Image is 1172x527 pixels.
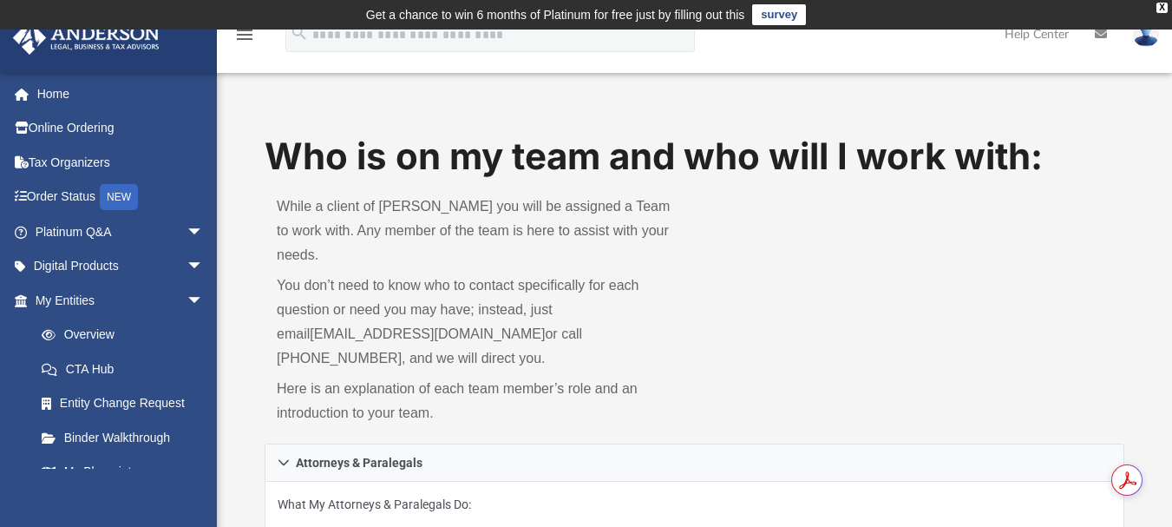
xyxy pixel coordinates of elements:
a: Digital Productsarrow_drop_down [12,249,230,284]
a: survey [752,4,806,25]
p: You don’t need to know who to contact specifically for each question or need you may have; instea... [277,273,682,371]
i: search [290,23,309,43]
i: menu [234,24,255,45]
p: While a client of [PERSON_NAME] you will be assigned a Team to work with. Any member of the team ... [277,194,682,267]
span: arrow_drop_down [187,283,221,319]
a: Tax Organizers [12,145,230,180]
a: Attorneys & Paralegals [265,444,1124,482]
h1: Who is on my team and who will I work with: [265,131,1124,182]
a: Order StatusNEW [12,180,230,215]
a: Platinum Q&Aarrow_drop_down [12,214,230,249]
img: User Pic [1133,22,1159,47]
p: Here is an explanation of each team member’s role and an introduction to your team. [277,377,682,425]
div: Get a chance to win 6 months of Platinum for free just by filling out this [366,4,745,25]
a: My Blueprint [24,455,221,490]
a: CTA Hub [24,352,230,386]
div: close [1156,3,1168,13]
a: Entity Change Request [24,386,230,421]
div: NEW [100,184,138,210]
img: Anderson Advisors Platinum Portal [8,21,165,55]
a: menu [234,33,255,45]
a: Home [12,76,230,111]
span: arrow_drop_down [187,249,221,285]
span: arrow_drop_down [187,214,221,250]
a: Binder Walkthrough [24,420,230,455]
a: Overview [24,318,230,352]
span: Attorneys & Paralegals [296,457,422,469]
a: My Entitiesarrow_drop_down [12,283,230,318]
a: [EMAIL_ADDRESS][DOMAIN_NAME] [310,326,545,341]
a: Online Ordering [12,111,230,146]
